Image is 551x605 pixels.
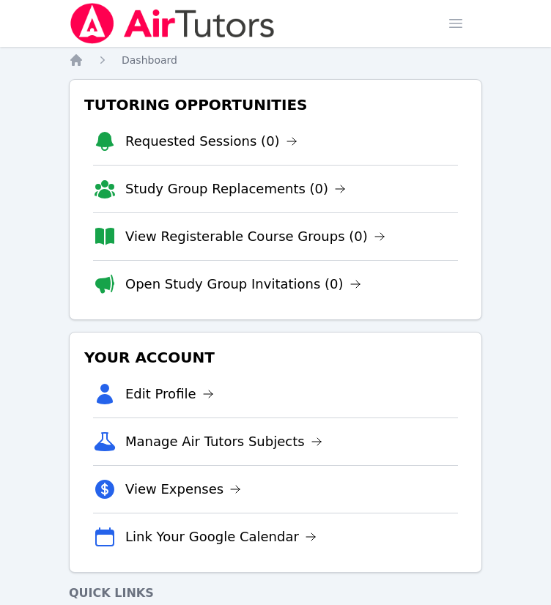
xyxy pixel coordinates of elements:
a: Study Group Replacements (0) [125,179,346,199]
a: Edit Profile [125,384,214,404]
a: Dashboard [122,53,177,67]
a: View Expenses [125,479,241,500]
span: Dashboard [122,54,177,66]
h3: Tutoring Opportunities [81,92,470,118]
a: Link Your Google Calendar [125,527,317,547]
a: Requested Sessions (0) [125,131,297,152]
nav: Breadcrumb [69,53,482,67]
a: Manage Air Tutors Subjects [125,431,322,452]
h3: Your Account [81,344,470,371]
a: View Registerable Course Groups (0) [125,226,385,247]
a: Open Study Group Invitations (0) [125,274,361,294]
img: Air Tutors [69,3,276,44]
h4: Quick Links [69,584,482,602]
